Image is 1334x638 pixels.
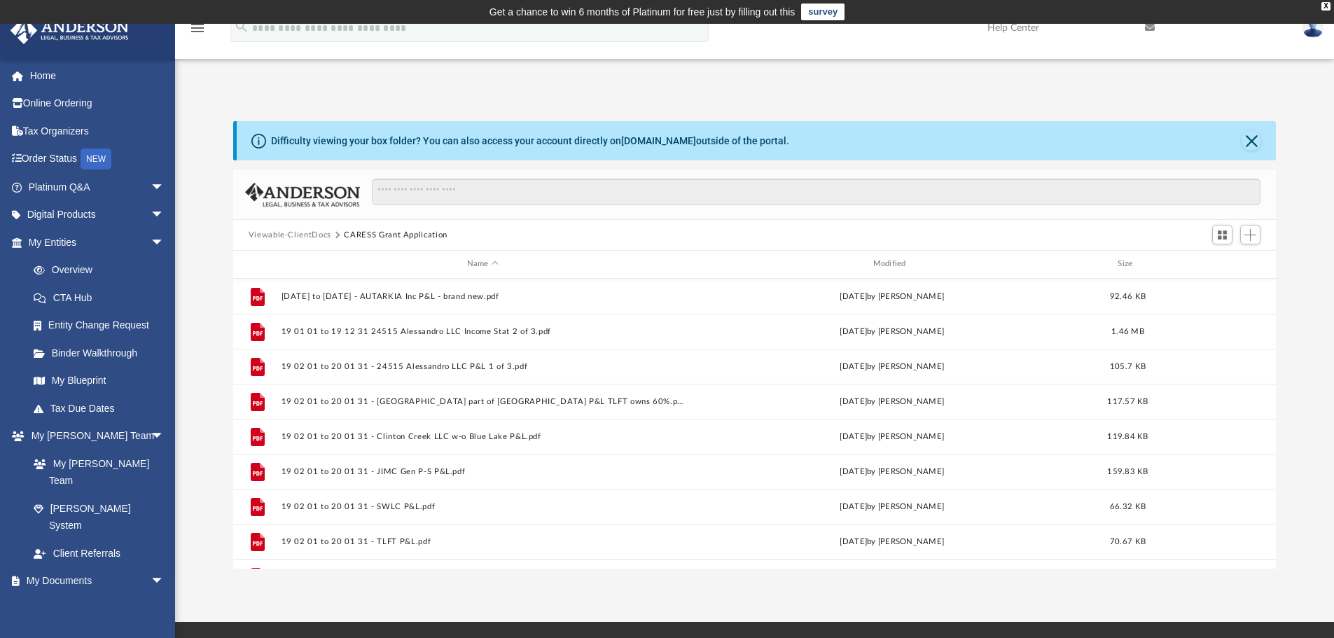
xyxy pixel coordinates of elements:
span: arrow_drop_down [151,173,179,202]
button: Viewable-ClientDocs [249,229,331,242]
button: Switch to Grid View [1212,225,1233,244]
div: close [1321,2,1330,11]
div: Name [280,258,683,270]
a: CTA Hub [20,284,186,312]
div: Size [1099,258,1155,270]
a: Home [10,62,186,90]
span: arrow_drop_down [151,228,179,257]
div: Modified [690,258,1093,270]
span: 105.7 KB [1110,362,1146,370]
a: survey [801,4,845,20]
span: 119.84 KB [1107,432,1148,440]
a: Overview [20,256,186,284]
a: Binder Walkthrough [20,339,186,367]
span: 66.32 KB [1110,502,1146,510]
span: 1.46 MB [1111,327,1144,335]
div: [DATE] by [PERSON_NAME] [690,395,1094,408]
img: Anderson Advisors Platinum Portal [6,17,133,44]
a: Online Ordering [10,90,186,118]
a: Order StatusNEW [10,145,186,174]
div: [DATE] by [PERSON_NAME] [690,430,1094,443]
span: 117.57 KB [1107,397,1148,405]
button: 19 02 01 to 20 01 31 - 24515 Alessandro LLC P&L 1 of 3.pdf [281,362,684,371]
span: arrow_drop_down [151,567,179,596]
button: Close [1242,131,1261,151]
i: menu [189,20,206,36]
a: [DOMAIN_NAME] [621,135,696,146]
a: My [PERSON_NAME] Team [20,450,172,494]
button: 19 02 01 to 20 01 31 - JIMC Gen P-S P&L.pdf [281,467,684,476]
button: 19 02 01 to 20 01 31 - [GEOGRAPHIC_DATA] part of [GEOGRAPHIC_DATA] P&L TLFT owns 60%.pdf [281,397,684,406]
button: 19 02 01 to 20 01 31 - TLFT P&L.pdf [281,537,684,546]
span: 159.83 KB [1107,467,1148,475]
a: My Entitiesarrow_drop_down [10,228,186,256]
div: NEW [81,148,111,169]
a: Digital Productsarrow_drop_down [10,201,186,229]
span: arrow_drop_down [151,422,179,451]
div: [DATE] by [PERSON_NAME] [690,360,1094,373]
a: [PERSON_NAME] System [20,494,179,539]
a: Entity Change Request [20,312,186,340]
div: grid [233,279,1277,569]
span: arrow_drop_down [151,201,179,230]
button: 19 02 01 to 20 01 31 - Clinton Creek LLC w-o Blue Lake P&L.pdf [281,432,684,441]
div: id [1162,258,1260,270]
a: menu [189,27,206,36]
i: search [234,19,249,34]
a: Tax Organizers [10,117,186,145]
a: My Documentsarrow_drop_down [10,567,179,595]
div: Difficulty viewing your box folder? You can also access your account directly on outside of the p... [271,134,789,148]
div: [DATE] by [PERSON_NAME] [690,465,1094,478]
div: id [239,258,275,270]
button: 19 02 01 to 20 01 31 - SWLC P&L.pdf [281,502,684,511]
button: [DATE] to [DATE] - AUTARKIA Inc P&L - brand new.pdf [281,292,684,301]
a: My [PERSON_NAME] Teamarrow_drop_down [10,422,179,450]
div: [DATE] by [PERSON_NAME] [690,500,1094,513]
span: 92.46 KB [1110,292,1146,300]
div: Get a chance to win 6 months of Platinum for free just by filling out this [489,4,795,20]
a: Tax Due Dates [20,394,186,422]
button: 19 01 01 to 19 12 31 24515 Alessandro LLC Income Stat 2 of 3.pdf [281,327,684,336]
div: [DATE] by [PERSON_NAME] [690,535,1094,548]
a: My Blueprint [20,367,179,395]
span: 70.67 KB [1110,537,1146,545]
input: Search files and folders [372,179,1260,205]
a: Platinum Q&Aarrow_drop_down [10,173,186,201]
button: CARESS Grant Application [344,229,447,242]
div: [DATE] by [PERSON_NAME] [690,290,1094,303]
a: Client Referrals [20,539,179,567]
img: User Pic [1302,18,1323,38]
button: Add [1240,225,1261,244]
div: [DATE] by [PERSON_NAME] [690,325,1094,338]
